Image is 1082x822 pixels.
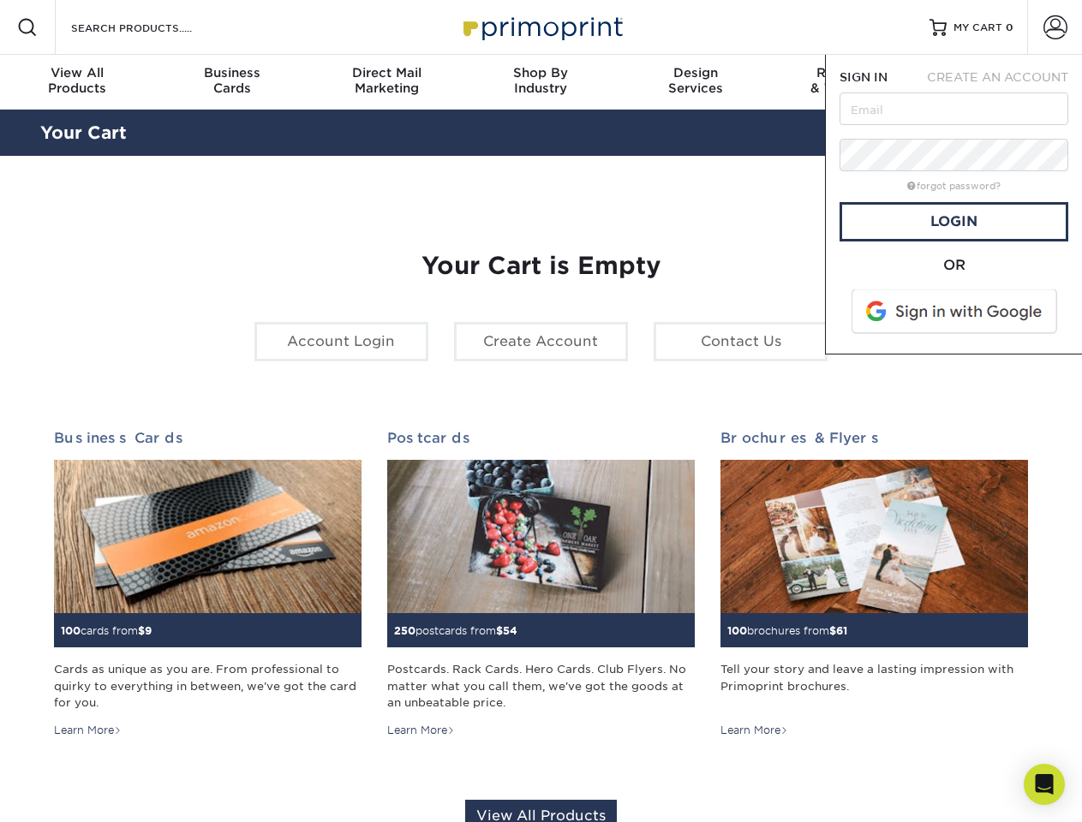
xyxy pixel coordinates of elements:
[309,65,463,96] div: Marketing
[463,55,618,110] a: Shop ByIndustry
[619,65,773,96] div: Services
[496,624,503,637] span: $
[394,624,517,637] small: postcards from
[840,255,1068,276] div: OR
[387,430,695,738] a: Postcards 250postcards from$54 Postcards. Rack Cards. Hero Cards. Club Flyers. No matter what you...
[1024,764,1065,805] div: Open Intercom Messenger
[1006,21,1013,33] span: 0
[154,55,308,110] a: BusinessCards
[456,9,627,45] img: Primoprint
[836,624,847,637] span: 61
[40,122,127,143] a: Your Cart
[720,430,1028,446] h2: Brochures & Flyers
[61,624,152,637] small: cards from
[138,624,145,637] span: $
[454,322,628,361] a: Create Account
[154,65,308,96] div: Cards
[54,460,362,614] img: Business Cards
[309,65,463,80] span: Direct Mail
[54,723,122,738] div: Learn More
[54,430,362,738] a: Business Cards 100cards from$9 Cards as unique as you are. From professional to quirky to everyth...
[145,624,152,637] span: 9
[254,322,428,361] a: Account Login
[54,661,362,711] div: Cards as unique as you are. From professional to quirky to everything in between, we've got the c...
[773,55,927,110] a: Resources& Templates
[829,624,836,637] span: $
[773,65,927,80] span: Resources
[309,55,463,110] a: Direct MailMarketing
[61,624,81,637] span: 100
[654,322,828,361] a: Contact Us
[720,661,1028,711] div: Tell your story and leave a lasting impression with Primoprint brochures.
[720,430,1028,738] a: Brochures & Flyers 100brochures from$61 Tell your story and leave a lasting impression with Primo...
[154,65,308,80] span: Business
[840,70,888,84] span: SIGN IN
[387,460,695,614] img: Postcards
[727,624,747,637] span: 100
[927,70,1068,84] span: CREATE AN ACCOUNT
[387,661,695,711] div: Postcards. Rack Cards. Hero Cards. Club Flyers. No matter what you call them, we've got the goods...
[54,252,1029,281] h1: Your Cart is Empty
[387,430,695,446] h2: Postcards
[720,460,1028,614] img: Brochures & Flyers
[69,17,236,38] input: SEARCH PRODUCTS.....
[727,624,847,637] small: brochures from
[720,723,788,738] div: Learn More
[840,92,1068,125] input: Email
[463,65,618,96] div: Industry
[54,430,362,446] h2: Business Cards
[619,65,773,80] span: Design
[773,65,927,96] div: & Templates
[840,202,1068,241] a: Login
[503,624,517,637] span: 54
[387,723,455,738] div: Learn More
[394,624,415,637] span: 250
[4,770,146,816] iframe: Google Customer Reviews
[619,55,773,110] a: DesignServices
[463,65,618,80] span: Shop By
[953,21,1002,35] span: MY CART
[907,181,1001,192] a: forgot password?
